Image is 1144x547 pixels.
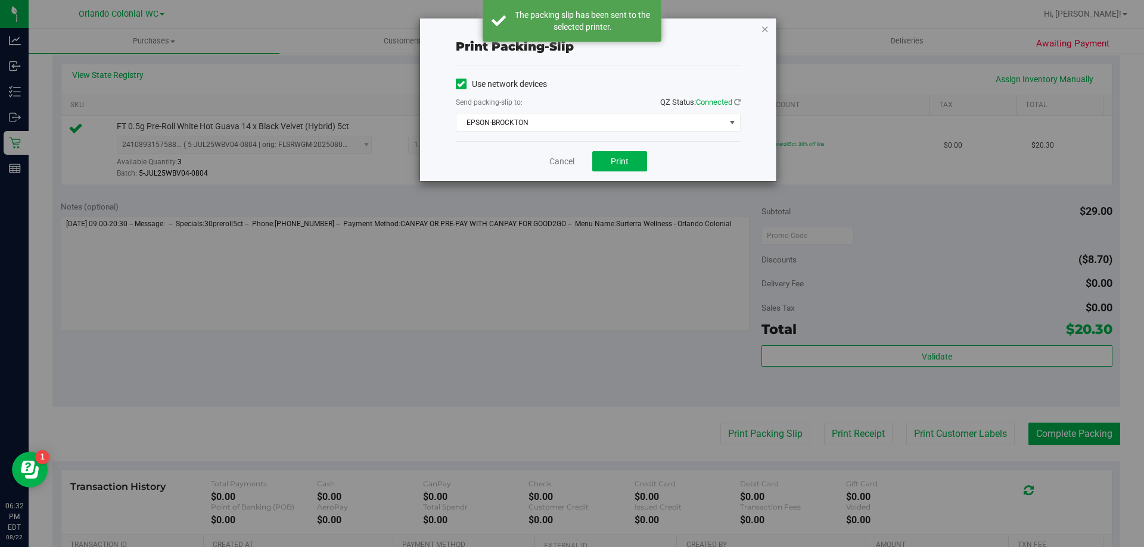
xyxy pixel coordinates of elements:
[456,114,725,131] span: EPSON-BROCKTON
[456,39,574,54] span: Print packing-slip
[696,98,732,107] span: Connected
[660,98,741,107] span: QZ Status:
[35,450,49,464] iframe: Resource center unread badge
[549,155,574,168] a: Cancel
[12,452,48,487] iframe: Resource center
[725,114,739,131] span: select
[456,78,547,90] label: Use network devices
[512,9,652,33] div: The packing slip has been sent to the selected printer.
[611,157,629,166] span: Print
[592,151,647,171] button: Print
[456,97,523,108] label: Send packing-slip to:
